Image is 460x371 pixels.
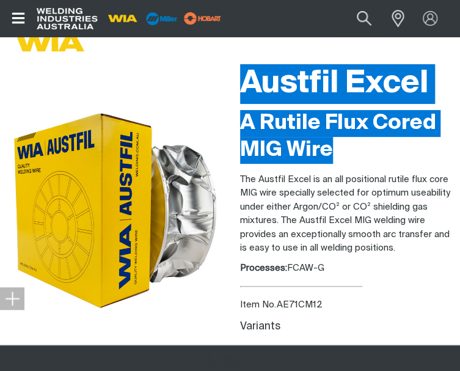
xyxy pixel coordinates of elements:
[5,350,455,366] section: Filters for variants
[209,350,251,366] button: Opens a panel where you can apply filters to the list of variants on the page.
[5,291,20,306] img: hide socials
[240,110,451,164] h2: A Rutile Flux Cored MIG Wire
[10,109,221,312] img: Austfil Excel
[240,173,451,255] p: The Austfil Excel is an all positional rutile flux core MIG wire specially selected for optimum u...
[240,263,287,273] strong: Processes:
[240,321,280,332] label: Variants
[343,5,385,32] button: Search products
[240,64,451,104] h1: Austfil Excel
[240,298,451,312] div: Item No. AE71CM12
[328,5,385,32] input: Product name or item number...
[218,350,242,366] span: Filter
[240,262,451,276] div: FCAW-G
